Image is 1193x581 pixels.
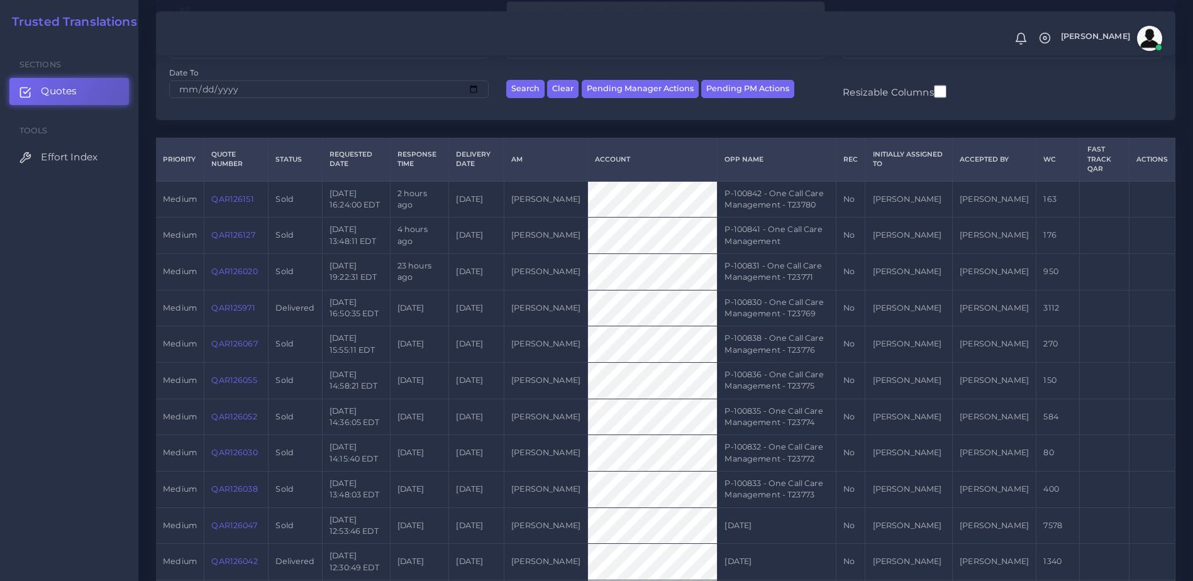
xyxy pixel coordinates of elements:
th: Quote Number [204,138,269,181]
span: medium [163,521,197,530]
input: Resizable Columns [934,84,946,99]
td: [PERSON_NAME] [504,218,588,254]
td: [DATE] [449,326,504,363]
td: 7578 [1036,507,1080,544]
td: Sold [269,181,323,218]
td: [DATE] 19:22:31 EDT [322,253,390,290]
td: P-100841 - One Call Care Management [718,218,836,254]
td: [DATE] [390,290,449,326]
td: [PERSON_NAME] [504,181,588,218]
td: [PERSON_NAME] [504,326,588,363]
td: [DATE] [449,544,504,580]
a: QAR126067 [211,339,257,348]
td: Sold [269,471,323,507]
td: 950 [1036,253,1080,290]
td: Sold [269,362,323,399]
td: P-100833 - One Call Care Management - T23773 [718,471,836,507]
td: [DATE] [390,544,449,580]
td: [PERSON_NAME] [504,399,588,435]
td: [PERSON_NAME] [504,253,588,290]
a: QAR126030 [211,448,257,457]
span: medium [163,484,197,494]
td: 80 [1036,435,1080,472]
td: P-100836 - One Call Care Management - T23775 [718,362,836,399]
td: Sold [269,326,323,363]
a: QAR126038 [211,484,257,494]
span: medium [163,267,197,276]
td: [PERSON_NAME] [504,507,588,544]
span: [PERSON_NAME] [1061,33,1130,41]
th: REC [836,138,865,181]
td: [PERSON_NAME] [504,471,588,507]
td: 270 [1036,326,1080,363]
td: [PERSON_NAME] [865,218,953,254]
th: Actions [1129,138,1175,181]
td: 584 [1036,399,1080,435]
td: [PERSON_NAME] [865,326,953,363]
td: [DATE] [449,253,504,290]
td: [DATE] [449,399,504,435]
td: [DATE] 14:15:40 EDT [322,435,390,472]
a: Effort Index [9,144,129,170]
a: [PERSON_NAME]avatar [1055,26,1167,51]
a: QAR125971 [211,303,255,313]
td: No [836,544,865,580]
td: [PERSON_NAME] [865,362,953,399]
td: 1340 [1036,544,1080,580]
td: [PERSON_NAME] [953,326,1036,363]
h2: Trusted Translations [3,15,137,30]
a: QAR126127 [211,230,255,240]
td: [DATE] [390,507,449,544]
th: Status [269,138,323,181]
th: WC [1036,138,1080,181]
td: [PERSON_NAME] [504,435,588,472]
td: [DATE] 16:50:35 EDT [322,290,390,326]
td: No [836,471,865,507]
td: [DATE] [390,435,449,472]
button: Pending PM Actions [701,80,794,98]
td: [PERSON_NAME] [953,253,1036,290]
td: P-100830 - One Call Care Management - T23769 [718,290,836,326]
td: [DATE] 13:48:03 EDT [322,471,390,507]
td: [PERSON_NAME] [953,471,1036,507]
td: [PERSON_NAME] [865,507,953,544]
label: Resizable Columns [843,84,946,99]
td: [DATE] 12:53:46 EDT [322,507,390,544]
span: medium [163,230,197,240]
td: No [836,290,865,326]
a: QAR126020 [211,267,257,276]
td: No [836,507,865,544]
a: QAR126052 [211,412,257,421]
td: [PERSON_NAME] [953,399,1036,435]
td: [PERSON_NAME] [865,435,953,472]
a: QAR126042 [211,556,257,566]
td: [DATE] [390,326,449,363]
td: [DATE] [449,435,504,472]
td: 23 hours ago [390,253,449,290]
td: Delivered [269,544,323,580]
a: QAR126055 [211,375,257,385]
td: No [836,218,865,254]
td: [PERSON_NAME] [953,507,1036,544]
td: 2 hours ago [390,181,449,218]
span: Effort Index [41,150,97,164]
th: Accepted by [953,138,1036,181]
td: [DATE] [718,544,836,580]
button: Clear [547,80,579,98]
td: P-100842 - One Call Care Management - T23780 [718,181,836,218]
td: Sold [269,507,323,544]
span: medium [163,375,197,385]
a: QAR126047 [211,521,257,530]
th: Requested Date [322,138,390,181]
span: medium [163,339,197,348]
th: Priority [156,138,204,181]
span: medium [163,448,197,457]
span: medium [163,303,197,313]
td: P-100838 - One Call Care Management - T23776 [718,326,836,363]
td: [PERSON_NAME] [953,181,1036,218]
td: P-100835 - One Call Care Management - T23774 [718,399,836,435]
td: [PERSON_NAME] [865,290,953,326]
span: medium [163,556,197,566]
span: Sections [19,60,61,69]
th: Initially Assigned to [865,138,953,181]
